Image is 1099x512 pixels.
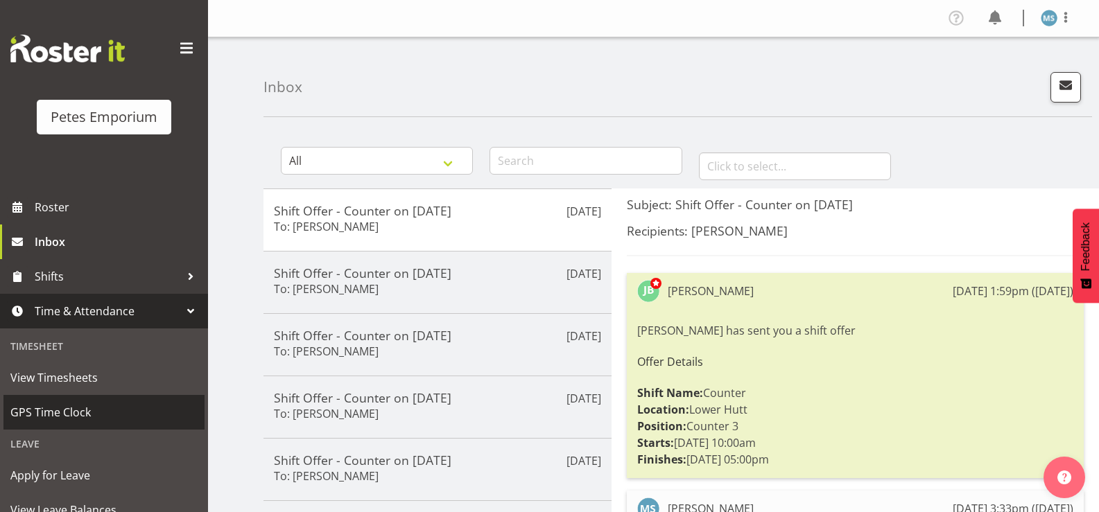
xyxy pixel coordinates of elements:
[35,266,180,287] span: Shifts
[10,367,198,388] span: View Timesheets
[637,385,703,400] strong: Shift Name:
[274,265,601,281] h5: Shift Offer - Counter on [DATE]
[3,395,205,430] a: GPS Time Clock
[627,197,1084,212] h5: Subject: Shift Offer - Counter on [DATE]
[637,418,686,434] strong: Position:
[3,360,205,395] a: View Timesheets
[10,402,198,423] span: GPS Time Clock
[35,197,201,218] span: Roster
[566,452,601,469] p: [DATE]
[699,152,891,180] input: Click to select...
[35,301,180,321] span: Time & Attendance
[10,35,125,62] img: Rosterit website logo
[274,452,601,468] h5: Shift Offer - Counter on [DATE]
[274,469,379,483] h6: To: [PERSON_NAME]
[637,435,674,450] strong: Starts:
[637,402,689,417] strong: Location:
[3,332,205,360] div: Timesheet
[1057,470,1071,484] img: help-xxl-2.png
[274,390,601,405] h5: Shift Offer - Counter on [DATE]
[566,265,601,282] p: [DATE]
[1041,10,1057,26] img: maureen-sellwood712.jpg
[637,452,686,467] strong: Finishes:
[35,231,201,252] span: Inbox
[274,344,379,358] h6: To: [PERSON_NAME]
[274,282,379,296] h6: To: [PERSON_NAME]
[274,328,601,343] h5: Shift Offer - Counter on [DATE]
[637,319,1073,471] div: [PERSON_NAME] has sent you a shift offer Counter Lower Hutt Counter 3 [DATE] 10:00am [DATE] 05:00pm
[51,107,157,127] div: Petes Emporium
[668,283,754,299] div: [PERSON_NAME]
[953,283,1073,299] div: [DATE] 1:59pm ([DATE])
[3,458,205,493] a: Apply for Leave
[1080,222,1092,271] span: Feedback
[263,79,302,95] h4: Inbox
[274,407,379,421] h6: To: [PERSON_NAME]
[637,355,1073,368] h6: Offer Details
[566,328,601,344] p: [DATE]
[566,390,601,407] p: [DATE]
[627,223,1084,238] h5: Recipients: [PERSON_NAME]
[274,203,601,218] h5: Shift Offer - Counter on [DATE]
[3,430,205,458] div: Leave
[490,147,682,175] input: Search
[274,220,379,233] h6: To: [PERSON_NAME]
[1073,209,1099,303] button: Feedback - Show survey
[566,203,601,220] p: [DATE]
[10,465,198,486] span: Apply for Leave
[637,280,659,302] img: jodine-bunn132.jpg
